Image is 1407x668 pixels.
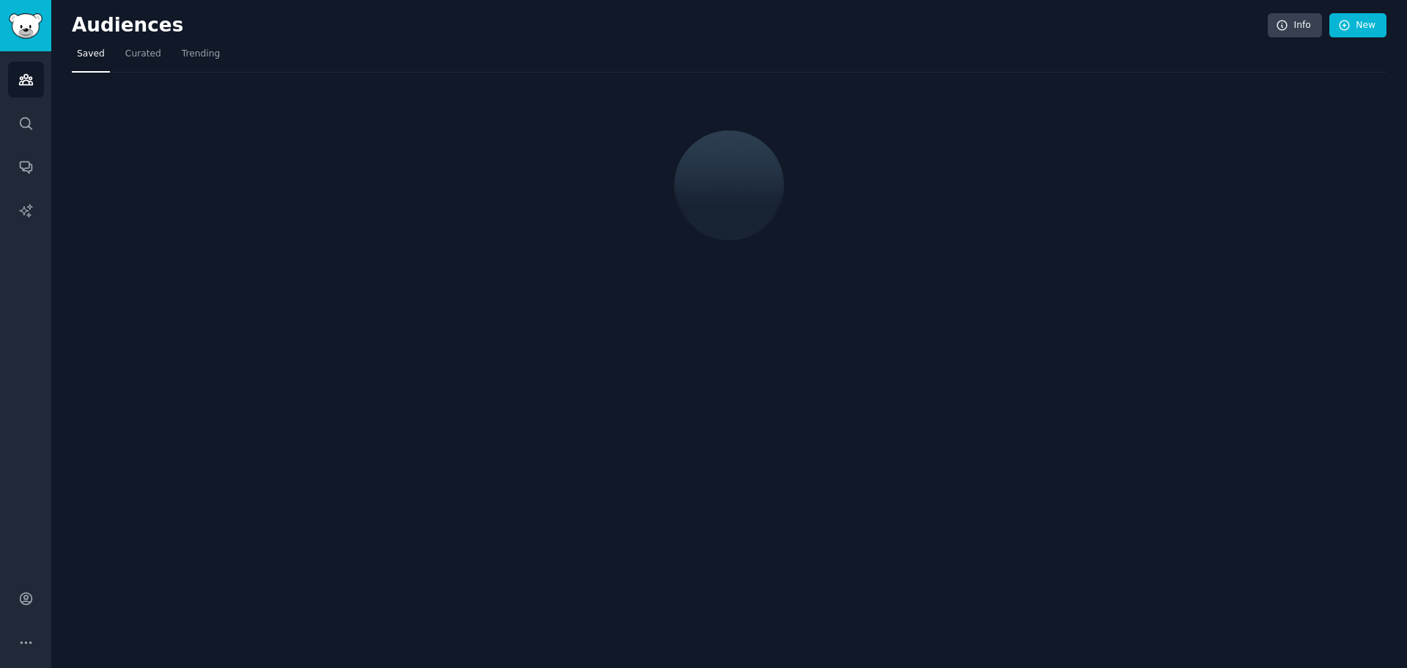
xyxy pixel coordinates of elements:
[177,43,225,73] a: Trending
[1268,13,1322,38] a: Info
[9,13,43,39] img: GummySearch logo
[120,43,166,73] a: Curated
[1329,13,1386,38] a: New
[77,48,105,61] span: Saved
[72,14,1268,37] h2: Audiences
[182,48,220,61] span: Trending
[72,43,110,73] a: Saved
[125,48,161,61] span: Curated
